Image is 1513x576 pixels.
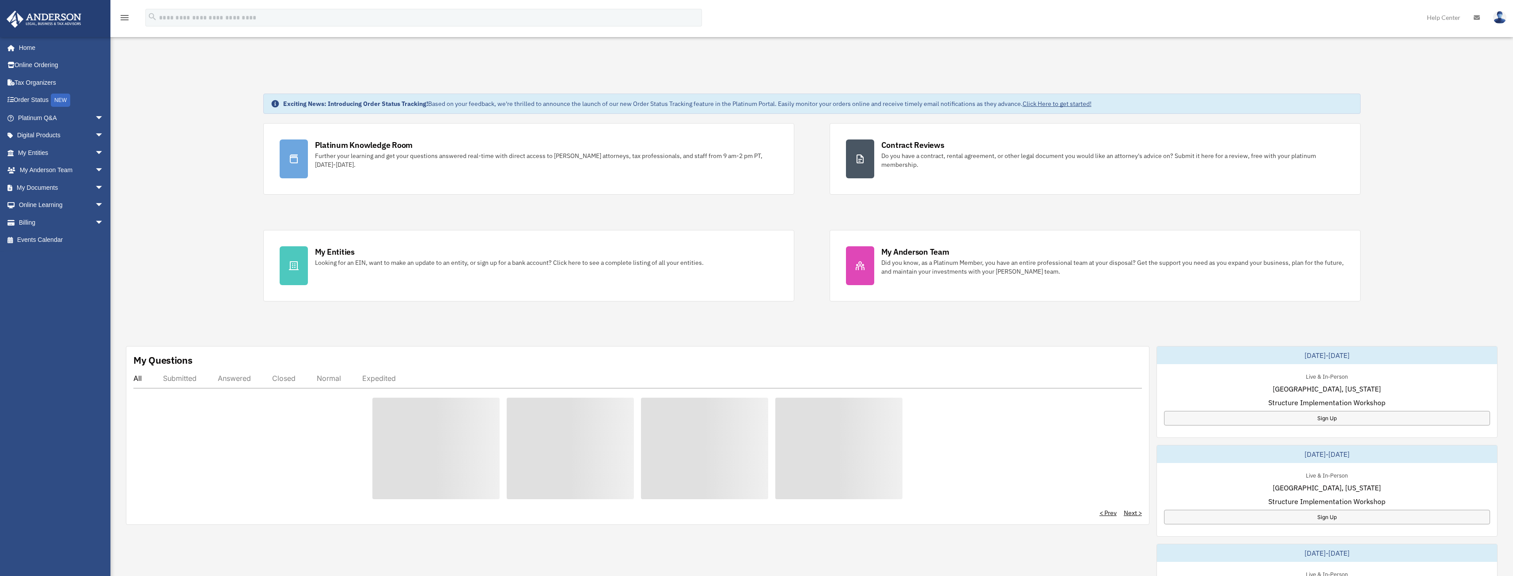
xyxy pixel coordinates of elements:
div: Live & In-Person [1299,371,1355,380]
a: My Entities Looking for an EIN, want to make an update to an entity, or sign up for a bank accoun... [263,230,794,301]
div: Closed [272,374,296,383]
img: User Pic [1493,11,1506,24]
a: Contract Reviews Do you have a contract, rental agreement, or other legal document you would like... [830,123,1361,195]
strong: Exciting News: Introducing Order Status Tracking! [283,100,428,108]
div: All [133,374,142,383]
span: Structure Implementation Workshop [1268,496,1385,507]
div: My Entities [315,246,355,257]
a: My Documentsarrow_drop_down [6,179,117,196]
a: My Entitiesarrow_drop_down [6,144,117,162]
div: Live & In-Person [1299,470,1355,479]
span: arrow_drop_down [95,214,113,232]
i: menu [119,12,130,23]
span: arrow_drop_down [95,127,113,145]
a: Tax Organizers [6,74,117,91]
div: NEW [51,94,70,107]
div: [DATE]-[DATE] [1157,445,1497,463]
div: Further your learning and get your questions answered real-time with direct access to [PERSON_NAM... [315,151,778,169]
div: Normal [317,374,341,383]
a: menu [119,15,130,23]
div: [DATE]-[DATE] [1157,346,1497,364]
a: Order StatusNEW [6,91,117,109]
div: Looking for an EIN, want to make an update to an entity, or sign up for a bank account? Click her... [315,258,704,267]
a: Billingarrow_drop_down [6,214,117,231]
div: Based on your feedback, we're thrilled to announce the launch of our new Order Status Tracking fe... [283,99,1092,108]
span: arrow_drop_down [95,162,113,180]
div: Answered [218,374,251,383]
a: My Anderson Team Did you know, as a Platinum Member, you have an entire professional team at your... [830,230,1361,301]
span: [GEOGRAPHIC_DATA], [US_STATE] [1273,384,1381,394]
a: Platinum Knowledge Room Further your learning and get your questions answered real-time with dire... [263,123,794,195]
a: Home [6,39,113,56]
div: My Anderson Team [881,246,949,257]
div: Do you have a contract, rental agreement, or other legal document you would like an attorney's ad... [881,151,1344,169]
a: < Prev [1100,508,1117,517]
div: My Questions [133,354,193,367]
a: Sign Up [1164,411,1490,425]
a: Sign Up [1164,510,1490,524]
div: Contract Reviews [881,139,944,151]
span: [GEOGRAPHIC_DATA], [US_STATE] [1273,482,1381,493]
span: arrow_drop_down [95,196,113,215]
div: Platinum Knowledge Room [315,139,413,151]
a: Digital Productsarrow_drop_down [6,127,117,144]
a: Online Learningarrow_drop_down [6,196,117,214]
div: Expedited [362,374,396,383]
div: Did you know, as a Platinum Member, you have an entire professional team at your disposal? Get th... [881,258,1344,276]
a: Events Calendar [6,231,117,249]
span: arrow_drop_down [95,109,113,127]
span: arrow_drop_down [95,144,113,162]
div: Submitted [163,374,197,383]
div: [DATE]-[DATE] [1157,544,1497,562]
a: Online Ordering [6,56,117,74]
a: My Anderson Teamarrow_drop_down [6,162,117,179]
a: Next > [1124,508,1142,517]
a: Click Here to get started! [1023,100,1092,108]
span: Structure Implementation Workshop [1268,397,1385,408]
img: Anderson Advisors Platinum Portal [4,11,84,28]
a: Platinum Q&Aarrow_drop_down [6,109,117,127]
span: arrow_drop_down [95,179,113,197]
i: search [148,12,157,22]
